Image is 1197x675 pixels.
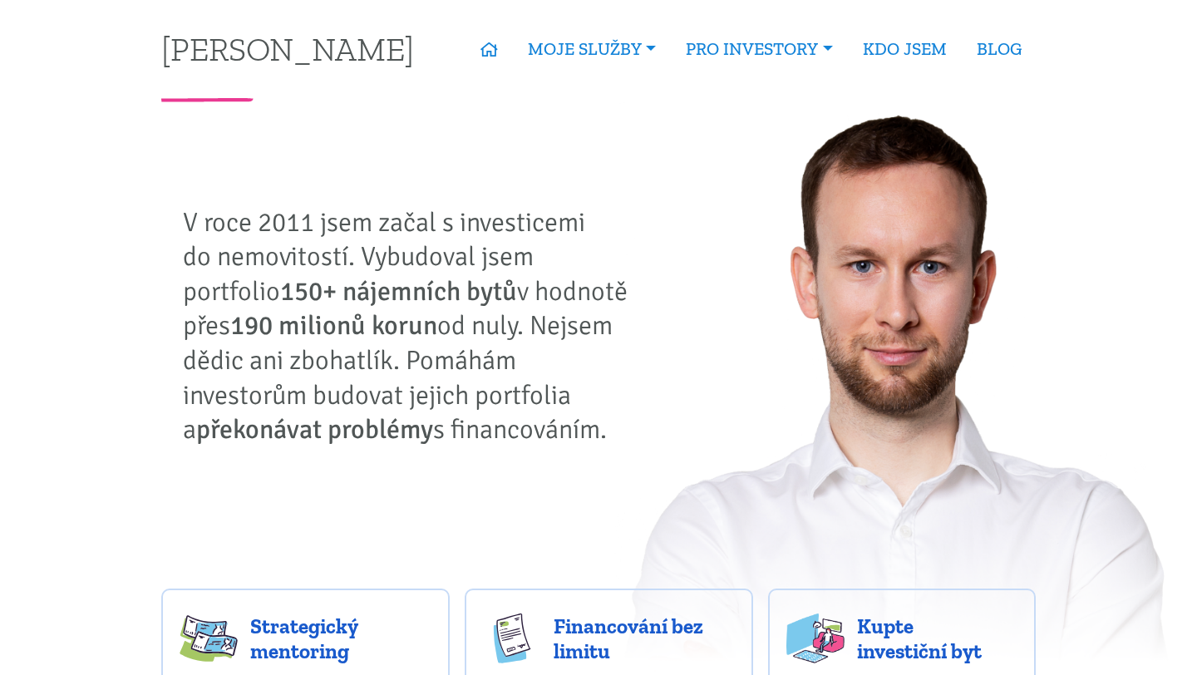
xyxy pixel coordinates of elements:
p: V roce 2011 jsem začal s investicemi do nemovitostí. Vybudoval jsem portfolio v hodnotě přes od n... [183,205,640,447]
img: strategy [180,613,238,663]
img: finance [483,613,541,663]
strong: překonávat problémy [196,413,433,446]
span: Kupte investiční byt [857,613,1018,663]
strong: 150+ nájemních bytů [280,275,517,308]
a: MOJE SLUŽBY [513,30,671,68]
span: Financování bez limitu [554,613,735,663]
img: flats [786,613,845,663]
a: [PERSON_NAME] [161,32,414,65]
a: BLOG [962,30,1037,68]
a: KDO JSEM [848,30,962,68]
strong: 190 milionů korun [230,309,437,342]
a: PRO INVESTORY [671,30,847,68]
span: Strategický mentoring [250,613,431,663]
